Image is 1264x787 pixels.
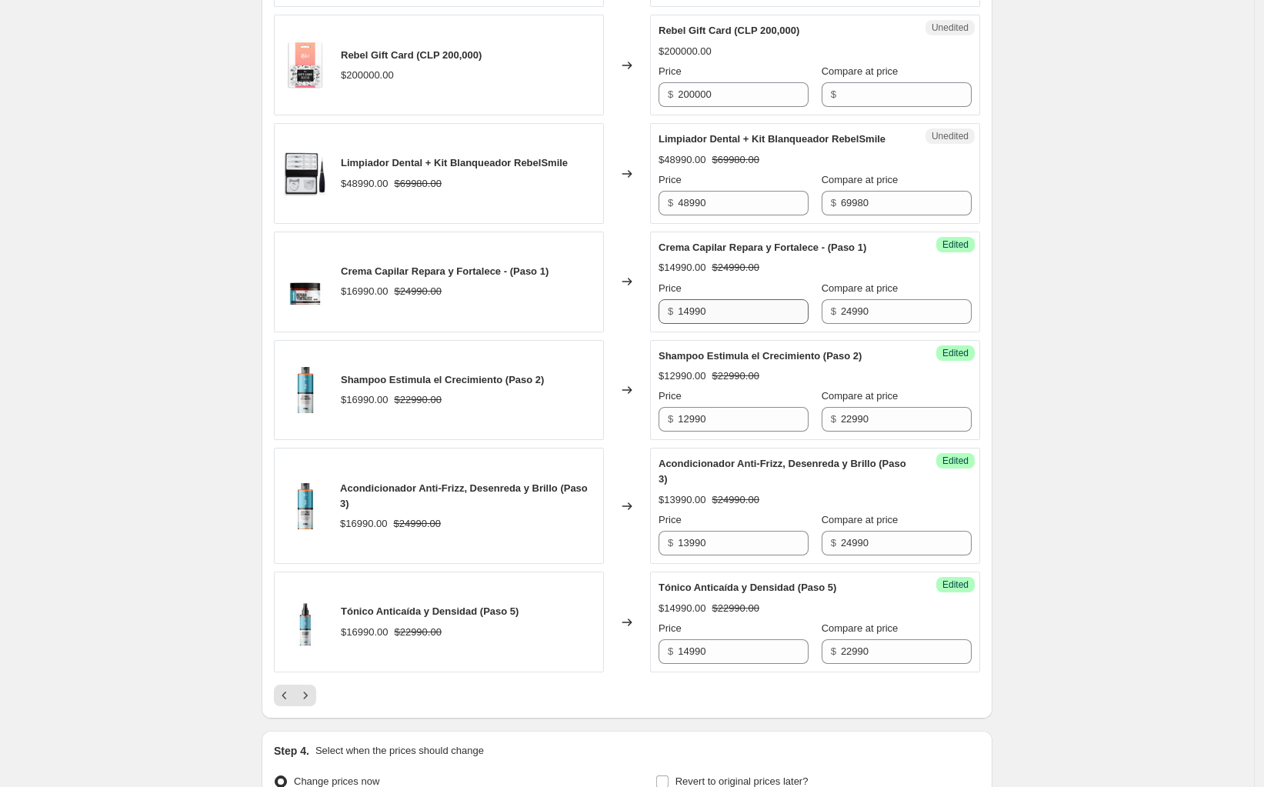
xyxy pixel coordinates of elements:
[712,370,759,382] span: $22990.00
[659,622,682,634] span: Price
[822,390,899,402] span: Compare at price
[659,514,682,525] span: Price
[712,602,759,614] span: $22990.00
[659,390,682,402] span: Price
[659,494,705,505] span: $13990.00
[831,537,836,549] span: $
[340,482,588,509] span: Acondicionador Anti-Frizz, Desenreda y Brillo (Paso 3)
[315,743,484,759] p: Select when the prices should change
[942,455,969,467] span: Edited
[932,130,969,142] span: Unedited
[822,65,899,77] span: Compare at price
[712,262,759,273] span: $24990.00
[282,483,328,529] img: acondicionador_6c887b4e-a564-4c4f-b66a-356085f899a0_80x.jpg
[341,285,388,297] span: $16990.00
[294,775,379,787] span: Change prices now
[282,151,329,197] img: limpiador_kitv.2_80x.jpg
[274,685,295,706] button: Previous
[341,178,388,189] span: $48990.00
[668,197,673,208] span: $
[282,258,329,305] img: crema_7bb19d6e-3b09-4a5d-ba6b-a92bc15f6d40_80x.jpg
[668,413,673,425] span: $
[668,537,673,549] span: $
[341,69,394,81] span: $200000.00
[831,197,836,208] span: $
[659,65,682,77] span: Price
[942,347,969,359] span: Edited
[668,305,673,317] span: $
[831,413,836,425] span: $
[712,494,759,505] span: $24990.00
[659,262,705,273] span: $14990.00
[394,518,441,529] span: $24990.00
[659,370,705,382] span: $12990.00
[659,45,712,57] span: $200000.00
[822,282,899,294] span: Compare at price
[340,518,387,529] span: $16990.00
[659,582,836,593] span: Tónico Anticaída y Densidad (Paso 5)
[341,49,482,61] span: Rebel Gift Card (CLP 200,000)
[822,514,899,525] span: Compare at price
[942,579,969,591] span: Edited
[659,25,799,36] span: Rebel Gift Card (CLP 200,000)
[282,599,329,645] img: tonico_80x.jpg
[282,42,329,88] img: giftcardrebelSINPRECIO_80x.jpg
[942,238,969,251] span: Edited
[659,458,906,485] span: Acondicionador Anti-Frizz, Desenreda y Brillo (Paso 3)
[274,743,309,759] h2: Step 4.
[341,394,388,405] span: $16990.00
[668,88,673,100] span: $
[831,645,836,657] span: $
[822,622,899,634] span: Compare at price
[394,285,441,297] span: $24990.00
[295,685,316,706] button: Next
[394,178,441,189] span: $69980.00
[712,154,759,165] span: $69980.00
[341,157,568,168] span: Limpiador Dental + Kit Blanqueador RebelSmile
[341,605,519,617] span: Tónico Anticaída y Densidad (Paso 5)
[282,367,329,413] img: shampoo_9173bd06-765d-4231-89fd-23b966e52df9_80x.jpg
[659,133,885,145] span: Limpiador Dental + Kit Blanqueador RebelSmile
[675,775,809,787] span: Revert to original prices later?
[668,645,673,657] span: $
[822,174,899,185] span: Compare at price
[659,154,705,165] span: $48990.00
[341,374,544,385] span: Shampoo Estimula el Crecimiento (Paso 2)
[274,685,316,706] nav: Pagination
[659,350,862,362] span: Shampoo Estimula el Crecimiento (Paso 2)
[659,602,705,614] span: $14990.00
[341,265,549,277] span: Crema Capilar Repara y Fortalece - (Paso 1)
[831,88,836,100] span: $
[394,394,441,405] span: $22990.00
[394,626,441,638] span: $22990.00
[341,626,388,638] span: $16990.00
[932,22,969,34] span: Unedited
[831,305,836,317] span: $
[659,242,866,253] span: Crema Capilar Repara y Fortalece - (Paso 1)
[659,174,682,185] span: Price
[659,282,682,294] span: Price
